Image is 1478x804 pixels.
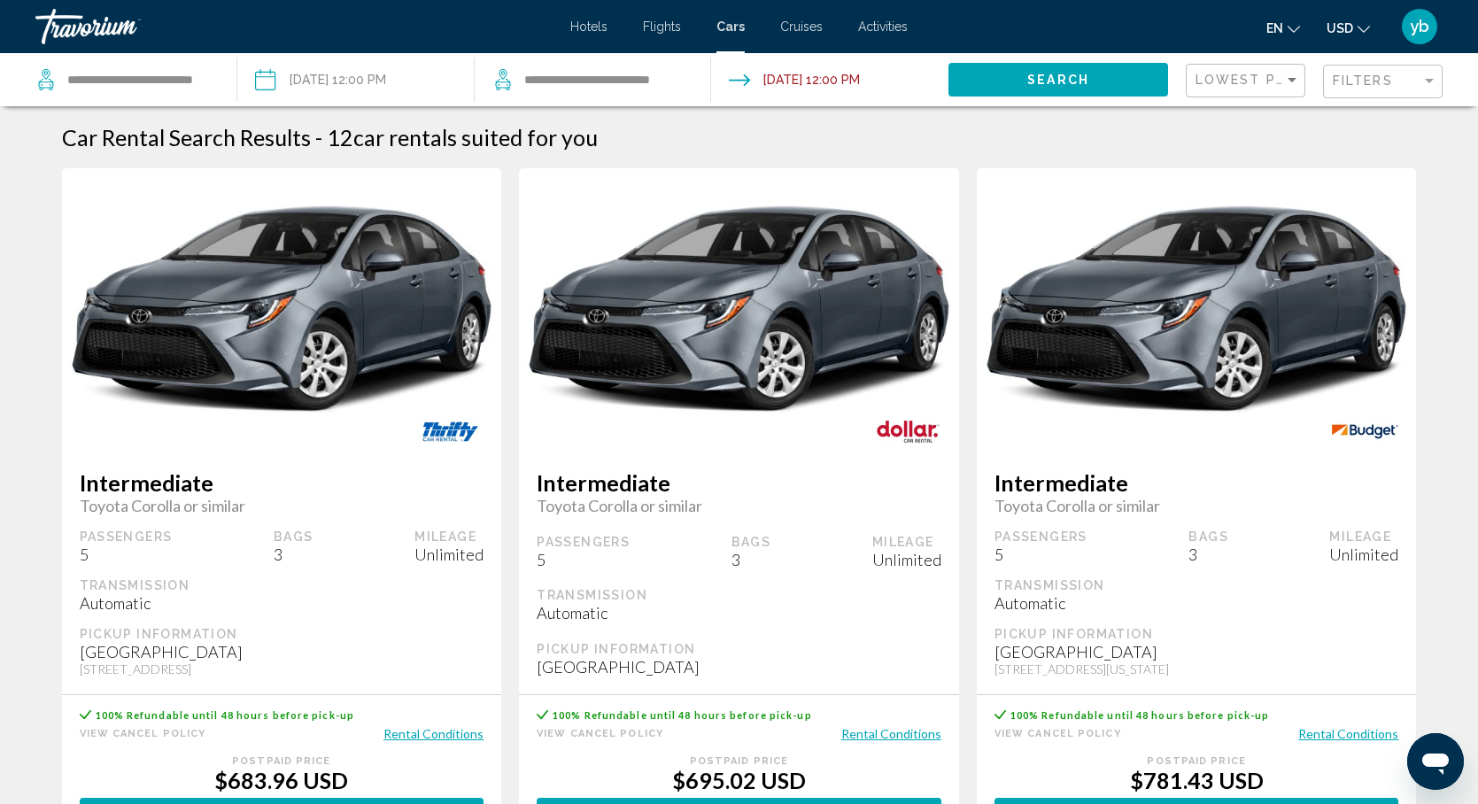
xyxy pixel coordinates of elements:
[399,412,501,452] img: THRIFTY
[80,496,484,515] span: Toyota Corolla or similar
[977,173,1417,447] img: primary.png
[1333,73,1393,88] span: Filters
[96,709,355,721] span: 100% Refundable until 48 hours before pick-up
[1196,73,1300,89] mat-select: Sort by
[872,550,941,569] div: Unlimited
[80,725,206,742] button: View Cancel Policy
[537,603,941,622] div: Automatic
[857,412,959,452] img: DOLLAR
[80,469,484,496] span: Intermediate
[570,19,607,34] a: Hotels
[255,53,386,106] button: Pickup date: Aug 23, 2025 12:00 PM
[537,641,941,657] div: Pickup Information
[353,124,598,151] span: car rentals suited for you
[274,545,313,564] div: 3
[1266,21,1283,35] span: en
[1027,73,1089,88] span: Search
[780,19,823,34] a: Cruises
[1188,545,1228,564] div: 3
[383,725,484,742] button: Rental Conditions
[731,534,771,550] div: Bags
[80,529,173,545] div: Passengers
[1327,15,1370,41] button: Change currency
[315,124,322,151] span: -
[80,661,484,676] div: [STREET_ADDRESS]
[994,545,1087,564] div: 5
[80,767,484,793] div: $683.96 USD
[1266,15,1300,41] button: Change language
[537,550,630,569] div: 5
[327,124,598,151] h2: 12
[537,755,941,767] div: Postpaid Price
[731,550,771,569] div: 3
[62,173,502,447] img: primary.png
[35,9,553,44] a: Travorium
[553,709,812,721] span: 100% Refundable until 48 hours before pick-up
[1323,64,1443,100] button: Filter
[414,545,484,564] div: Unlimited
[994,577,1399,593] div: Transmission
[537,725,663,742] button: View Cancel Policy
[80,577,484,593] div: Transmission
[80,642,484,661] div: [GEOGRAPHIC_DATA]
[643,19,681,34] a: Flights
[994,469,1399,496] span: Intermediate
[80,593,484,613] div: Automatic
[62,124,311,151] h1: Car Rental Search Results
[994,767,1399,793] div: $781.43 USD
[1298,725,1398,742] button: Rental Conditions
[994,529,1087,545] div: Passengers
[1327,21,1353,35] span: USD
[537,587,941,603] div: Transmission
[948,63,1168,96] button: Search
[537,534,630,550] div: Passengers
[537,496,941,515] span: Toyota Corolla or similar
[994,626,1399,642] div: Pickup Information
[994,642,1399,661] div: [GEOGRAPHIC_DATA]
[80,755,484,767] div: Postpaid Price
[519,173,959,447] img: primary.png
[1314,412,1416,452] img: BUDGET
[994,725,1121,742] button: View Cancel Policy
[858,19,908,34] a: Activities
[841,725,941,742] button: Rental Conditions
[1196,73,1310,87] span: Lowest Price
[716,19,745,34] a: Cars
[1010,709,1270,721] span: 100% Refundable until 48 hours before pick-up
[537,469,941,496] span: Intermediate
[994,661,1399,676] div: [STREET_ADDRESS][US_STATE]
[872,534,941,550] div: Mileage
[994,496,1399,515] span: Toyota Corolla or similar
[1410,18,1429,35] span: yb
[994,755,1399,767] div: Postpaid Price
[1397,8,1443,45] button: User Menu
[537,657,941,676] div: [GEOGRAPHIC_DATA]
[1329,529,1398,545] div: Mileage
[1407,733,1464,790] iframe: Button to launch messaging window
[414,529,484,545] div: Mileage
[80,626,484,642] div: Pickup Information
[729,53,860,106] button: Drop-off date: Sep 05, 2025 12:00 PM
[80,545,173,564] div: 5
[1188,529,1228,545] div: Bags
[1329,545,1398,564] div: Unlimited
[994,593,1399,613] div: Automatic
[537,767,941,793] div: $695.02 USD
[274,529,313,545] div: Bags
